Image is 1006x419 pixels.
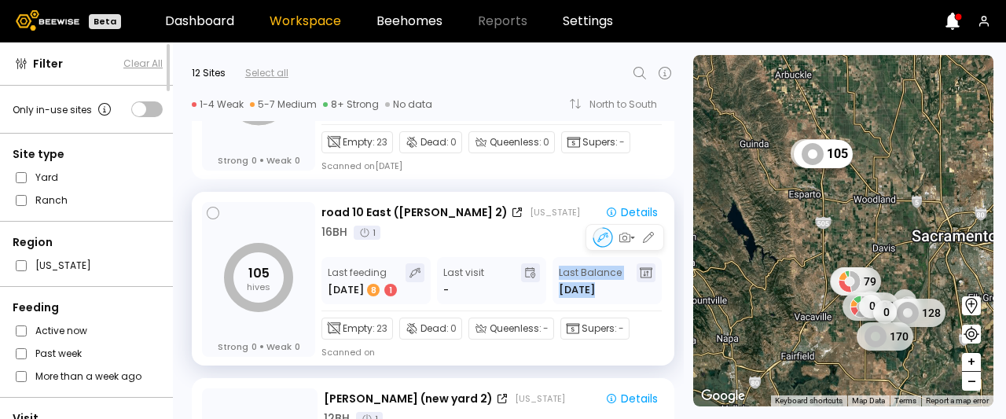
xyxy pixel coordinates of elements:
button: + [962,353,981,372]
button: Keyboard shortcuts [775,395,843,406]
div: 16 BH [321,224,347,241]
span: + [967,352,976,372]
div: 1 [384,284,397,296]
div: Scanned on [DATE] [321,160,402,172]
div: 8 [367,284,380,296]
img: Google [697,386,749,406]
div: Only in-use sites [13,100,114,119]
div: Details [605,391,658,406]
img: Beewise logo [16,10,79,31]
div: 8+ Strong [323,98,379,111]
div: Select all [245,66,288,80]
div: Queenless: [468,131,555,153]
div: 109 [843,292,899,320]
span: 0 [251,341,257,352]
div: 104 [791,138,847,167]
div: [US_STATE] [515,392,565,405]
div: Region [13,234,163,251]
label: Past week [35,345,82,362]
span: 0 [543,135,549,149]
div: 5-7 Medium [250,98,317,111]
div: 1-4 Weak [192,98,244,111]
button: – [962,372,981,391]
span: 0 [450,322,457,336]
span: Filter [33,56,63,72]
div: 0 [873,300,897,324]
a: Dashboard [165,15,234,28]
span: 0 [295,155,300,166]
span: 23 [376,135,387,149]
div: Supers: [561,131,630,153]
span: 23 [376,322,387,336]
div: Supers: [560,318,630,340]
div: 0 [859,294,883,318]
tspan: 105 [248,264,270,282]
button: Clear All [123,57,163,71]
div: 128 [889,299,945,327]
span: 0 [295,341,300,352]
div: 0 [893,289,916,313]
a: Terms (opens in new tab) [894,396,916,405]
div: Site type [13,146,163,163]
div: 170 [857,322,913,351]
span: - [619,322,624,336]
div: Last Balance [559,263,622,298]
div: [PERSON_NAME] (new yard 2) [324,391,493,407]
div: North to South [589,100,668,109]
div: [DATE] [328,282,398,298]
div: Queenless: [468,318,554,340]
a: Report a map error [926,396,989,405]
span: [DATE] [559,282,595,298]
span: 0 [251,155,257,166]
label: Ranch [35,192,68,208]
a: Beehomes [376,15,442,28]
div: Beta [89,14,121,29]
div: 79 [831,267,881,296]
div: Scanned on [321,346,375,358]
div: Feeding [13,300,163,316]
label: Yard [35,169,58,186]
div: Empty: [321,131,393,153]
a: Open this area in Google Maps (opens a new window) [697,386,749,406]
div: 0 [859,291,883,314]
a: Settings [563,15,613,28]
div: [US_STATE] [530,206,580,219]
label: [US_STATE] [35,257,91,274]
div: Dead: [399,318,462,340]
div: Details [605,205,658,219]
div: 105 [794,139,853,167]
div: Dead: [399,131,462,153]
label: More than a week ago [35,368,141,384]
span: Reports [478,15,527,28]
button: Details [599,204,664,221]
label: Active now [35,322,87,339]
span: 0 [450,135,457,149]
div: road 10 East ([PERSON_NAME] 2) [321,204,508,221]
button: Details [599,390,664,407]
div: Last visit [443,263,484,298]
tspan: hives [247,281,270,293]
div: Last feeding [328,263,398,298]
div: No data [385,98,432,111]
div: - [443,282,449,298]
div: Empty: [321,318,393,340]
div: Strong Weak [218,341,300,352]
div: 8 [830,267,874,296]
a: Workspace [270,15,341,28]
span: - [619,135,625,149]
div: Strong Weak [218,155,300,166]
div: 0 [897,296,920,320]
span: - [543,322,549,336]
div: 1 [354,226,380,240]
span: – [967,372,976,391]
button: Map Data [852,395,885,406]
div: 12 Sites [192,66,226,80]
